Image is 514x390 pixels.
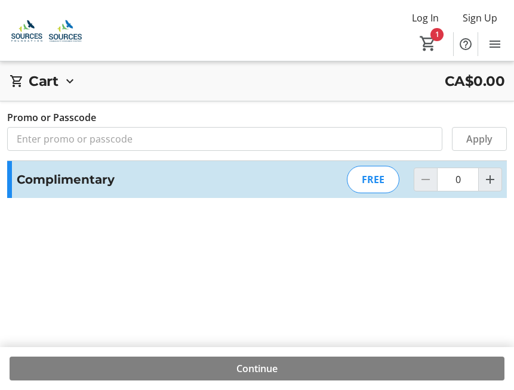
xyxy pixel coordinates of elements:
button: Sign Up [453,8,507,27]
div: FREE [347,166,399,193]
input: Complimentary Quantity [437,168,479,191]
button: Menu [483,32,507,56]
button: Cart [417,33,439,54]
span: CA$0.00 [445,71,505,91]
button: Help [454,32,478,56]
label: Promo or Passcode [7,110,96,125]
span: Sign Up [463,11,497,25]
input: Enter promo or passcode [7,127,442,151]
span: Continue [236,361,278,376]
h2: Cart [29,71,58,91]
img: Sources Community Resources Society and Sources Foundation's Logo [7,8,87,53]
button: Log In [402,8,448,27]
button: Increment by one [479,168,501,191]
span: Log In [412,11,439,25]
button: Continue [10,357,504,380]
h3: Complimentary [17,171,278,188]
button: Apply [452,127,507,151]
span: Apply [466,132,493,146]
